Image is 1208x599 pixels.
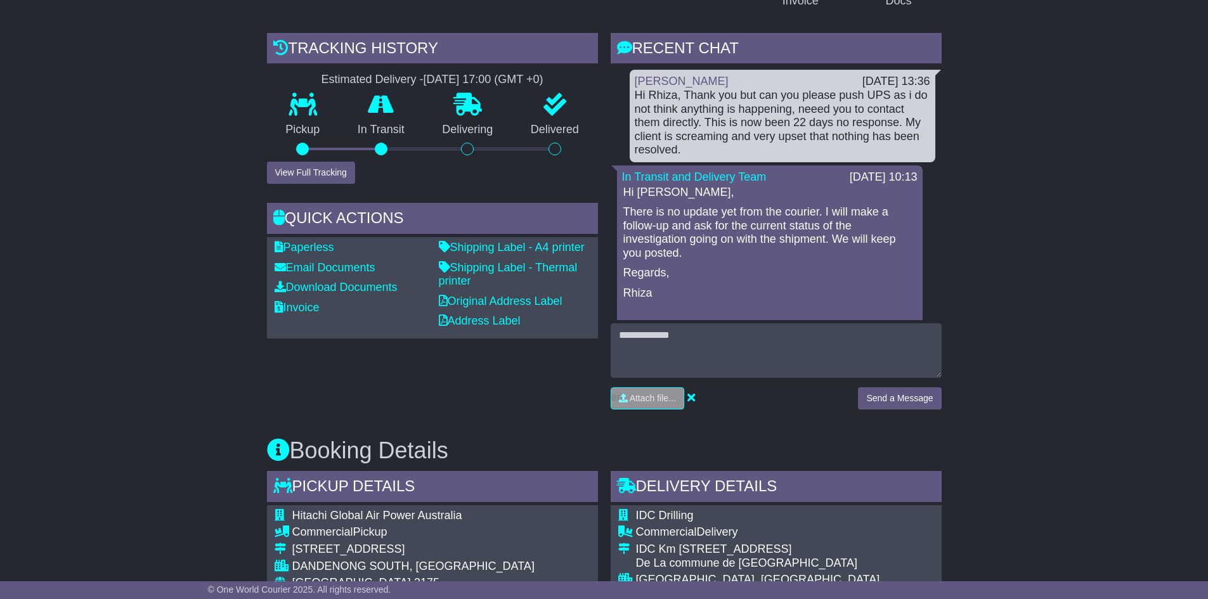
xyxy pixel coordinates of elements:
p: Pickup [267,123,339,137]
div: Hi Rhiza, Thank you but can you please push UPS as i do not think anything is happening, neeed yo... [635,89,930,157]
a: In Transit and Delivery Team [622,171,767,183]
div: DANDENONG SOUTH, [GEOGRAPHIC_DATA] [292,560,590,574]
button: Send a Message [858,387,941,409]
div: Pickup [292,525,590,539]
a: Download Documents [275,281,398,293]
div: Quick Actions [267,203,598,237]
a: Shipping Label - A4 printer [439,241,585,254]
span: © One World Courier 2025. All rights reserved. [208,584,391,595]
p: There is no update yet from the courier. I will make a follow-up and ask for the current status o... [623,205,916,260]
div: [DATE] 17:00 (GMT +0) [424,73,543,87]
div: [DATE] 10:13 [850,171,918,184]
div: Delivery Details [611,471,942,505]
div: Estimated Delivery - [267,73,598,87]
div: Delivery [636,525,880,539]
p: Delivered [512,123,598,137]
div: [DATE] 13:36 [862,75,930,89]
p: Regards, [623,266,916,280]
p: Delivering [424,123,512,137]
div: De La commune de [GEOGRAPHIC_DATA] [636,557,880,570]
span: Hitachi Global Air Power Australia [292,509,462,522]
span: Commercial [636,525,697,538]
p: Rhiza [623,287,916,300]
div: IDC Km [STREET_ADDRESS] [636,543,880,557]
a: [PERSON_NAME] [635,75,729,87]
button: View Full Tracking [267,162,355,184]
span: IDC Drilling [636,509,694,522]
a: Invoice [275,301,320,314]
div: [STREET_ADDRESS] [292,543,590,557]
span: [GEOGRAPHIC_DATA] [292,576,411,589]
a: Address Label [439,314,521,327]
span: 3175 [414,576,439,589]
a: Email Documents [275,261,375,274]
div: Pickup Details [267,471,598,505]
div: [GEOGRAPHIC_DATA], [GEOGRAPHIC_DATA] [636,573,880,587]
div: RECENT CHAT [611,33,942,67]
div: Tracking history [267,33,598,67]
a: Paperless [275,241,334,254]
a: Original Address Label [439,295,562,307]
a: Shipping Label - Thermal printer [439,261,578,288]
p: Hi [PERSON_NAME], [623,186,916,200]
p: In Transit [339,123,424,137]
h3: Booking Details [267,438,942,463]
span: Commercial [292,525,353,538]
